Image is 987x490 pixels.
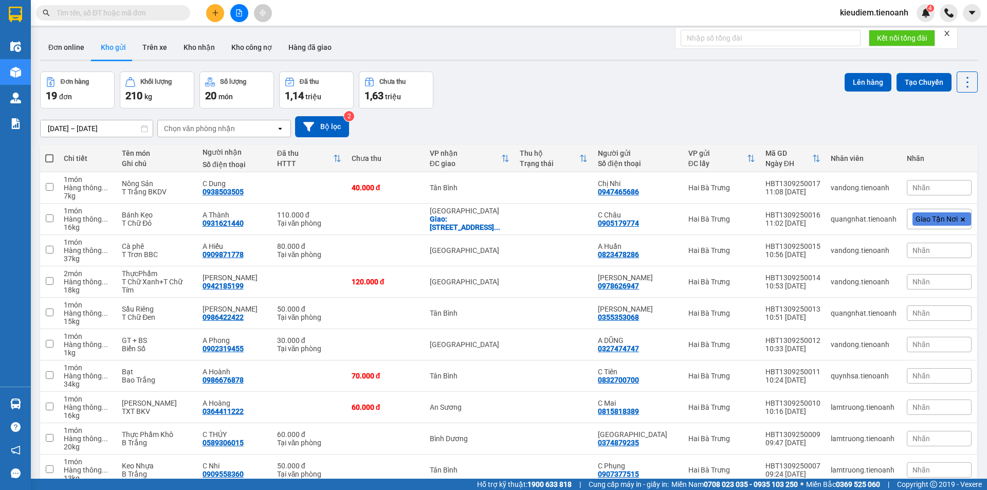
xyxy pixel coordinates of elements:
[203,274,267,282] div: C Nguyên
[765,430,820,439] div: HBT1309250009
[277,344,341,353] div: Tại văn phòng
[102,466,108,474] span: ...
[9,7,22,22] img: logo-vxr
[277,219,341,227] div: Tại văn phòng
[285,89,304,102] span: 1,14
[344,111,354,121] sup: 2
[928,5,932,12] span: 4
[122,188,192,196] div: T Trắng BKDV
[305,93,321,101] span: triệu
[203,470,244,478] div: 0909558360
[352,184,419,192] div: 40.000 đ
[806,479,880,490] span: Miền Bắc
[57,7,178,19] input: Tìm tên, số ĐT hoặc mã đơn
[203,407,244,415] div: 0364411222
[300,78,319,85] div: Đã thu
[64,154,112,162] div: Chi tiết
[203,179,267,188] div: C Dung
[688,278,755,286] div: Hai Bà Trưng
[164,123,235,134] div: Chọn văn phòng nhận
[688,309,755,317] div: Hai Bà Trưng
[352,278,419,286] div: 120.000 đ
[425,145,515,172] th: Toggle SortBy
[122,149,192,157] div: Tên món
[212,9,219,16] span: plus
[430,403,510,411] div: An Sương
[40,35,93,60] button: Đơn online
[598,439,639,447] div: 0374879235
[102,434,108,443] span: ...
[765,399,820,407] div: HBT1309250010
[598,407,639,415] div: 0815818389
[64,207,112,215] div: 1 món
[223,35,280,60] button: Kho công nợ
[203,160,267,169] div: Số điện thoại
[64,309,112,317] div: Hàng thông thường
[598,242,678,250] div: A Huấn
[64,349,112,357] div: 1 kg
[831,340,897,349] div: vandong.tienoanh
[46,89,57,102] span: 19
[64,372,112,380] div: Hàng thông thường
[831,215,897,223] div: quangnhat.tienoanh
[765,439,820,447] div: 09:47 [DATE]
[520,149,579,157] div: Thu hộ
[277,470,341,478] div: Tại văn phòng
[64,443,112,451] div: 20 kg
[430,207,510,215] div: [GEOGRAPHIC_DATA]
[688,340,755,349] div: Hai Bà Trưng
[598,430,678,439] div: Cô Hòa
[64,403,112,411] div: Hàng thông thường
[598,149,678,157] div: Người gửi
[765,282,820,290] div: 10:53 [DATE]
[64,184,112,192] div: Hàng thông thường
[199,71,274,108] button: Số lượng20món
[277,211,341,219] div: 110.000 đ
[277,430,341,439] div: 60.000 đ
[765,368,820,376] div: HBT1309250011
[64,458,112,466] div: 1 món
[832,6,917,19] span: kieudiem.tienoanh
[430,309,510,317] div: Tân Bình
[430,372,510,380] div: Tân Bình
[963,4,981,22] button: caret-down
[520,159,579,168] div: Trạng thái
[912,403,930,411] span: Nhãn
[352,403,419,411] div: 60.000 đ
[259,9,266,16] span: aim
[800,482,803,486] span: ⚪️
[254,4,272,22] button: aim
[122,344,192,353] div: Biển Số
[280,35,340,60] button: Hàng đã giao
[122,336,192,344] div: GT + BS
[59,93,72,101] span: đơn
[912,309,930,317] span: Nhãn
[927,5,934,12] sup: 4
[64,223,112,231] div: 16 kg
[831,154,897,162] div: Nhân viên
[134,35,175,60] button: Trên xe
[277,159,333,168] div: HTTT
[122,470,192,478] div: B Trắng
[10,118,21,129] img: solution-icon
[203,376,244,384] div: 0986676878
[203,313,244,321] div: 0986422422
[598,344,639,353] div: 0327474747
[704,480,798,488] strong: 0708 023 035 - 0935 103 250
[598,368,678,376] div: C Tiên
[102,184,108,192] span: ...
[688,215,755,223] div: Hai Bà Trưng
[765,159,812,168] div: Ngày ĐH
[967,8,977,17] span: caret-down
[64,255,112,263] div: 37 kg
[688,434,755,443] div: Hai Bà Trưng
[831,434,897,443] div: lamtruong.tienoanh
[64,175,112,184] div: 1 món
[203,439,244,447] div: 0589306015
[930,481,937,488] span: copyright
[203,462,267,470] div: C Nhi
[598,462,678,470] div: C Phụng
[897,73,952,92] button: Tạo Chuyến
[102,278,108,286] span: ...
[765,188,820,196] div: 11:08 [DATE]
